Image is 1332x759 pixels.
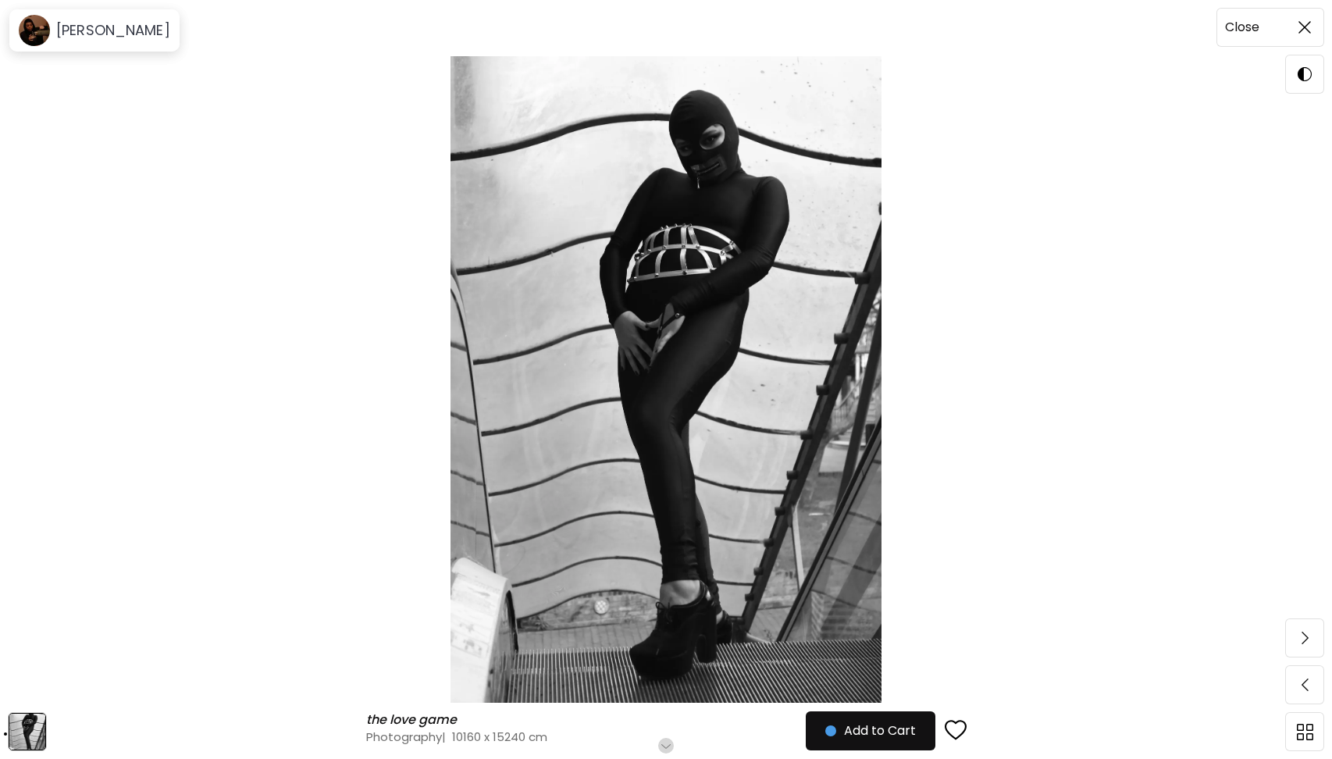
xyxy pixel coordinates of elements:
h6: the love game [366,712,461,728]
span: Add to Cart [825,722,916,740]
h6: [PERSON_NAME] [56,21,170,40]
h4: Photography | 10160 x 15240 cm [366,729,840,745]
button: favorites [935,710,976,752]
button: Add to Cart [806,711,935,750]
h6: Close [1225,17,1259,37]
